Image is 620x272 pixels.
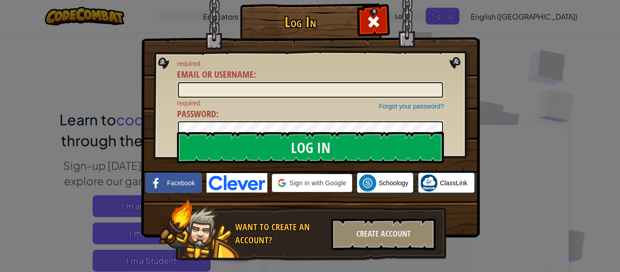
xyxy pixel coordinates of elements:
div: Sign in with Google [272,174,352,192]
span: ClassLink [440,178,467,188]
span: Schoology [379,178,408,188]
span: Sign in with Google [290,178,346,188]
img: classlink-logo-small.png [420,174,438,192]
span: Email or Username [177,68,254,80]
span: Facebook [167,178,195,188]
span: required [177,59,444,68]
div: Want to create an account? [235,221,326,247]
a: Forgot your password? [379,103,444,110]
img: clever-logo-blue.png [207,173,267,193]
div: Create Account [331,218,436,250]
h1: Log In [242,14,358,30]
input: Log In [177,132,444,163]
label: : [177,108,218,121]
span: Password [177,108,216,120]
img: facebook_small.png [148,174,165,192]
img: schoology.png [359,174,376,192]
label: : [177,68,256,81]
span: required [177,99,444,108]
